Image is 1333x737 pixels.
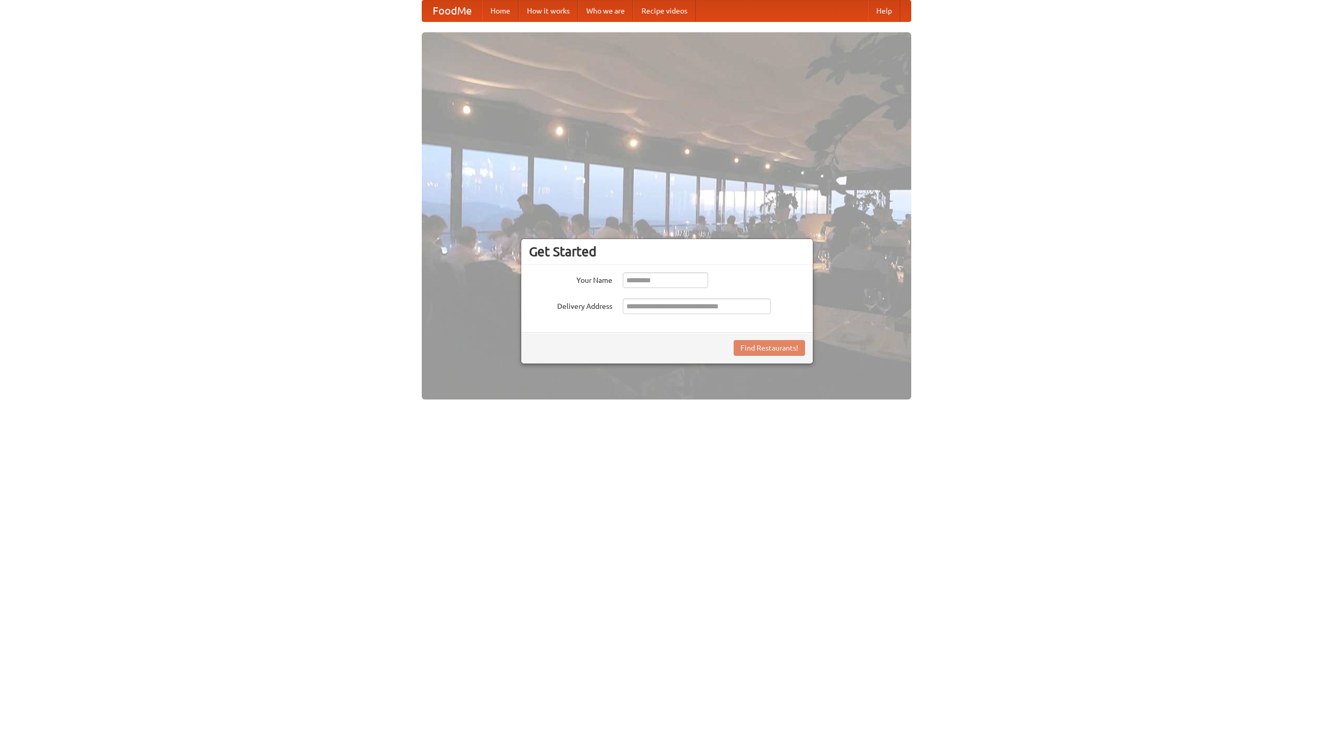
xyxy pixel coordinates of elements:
a: FoodMe [422,1,482,21]
button: Find Restaurants! [734,340,805,356]
label: Your Name [529,272,612,285]
a: Home [482,1,519,21]
a: Who we are [578,1,633,21]
a: Recipe videos [633,1,696,21]
a: Help [868,1,900,21]
h3: Get Started [529,244,805,259]
a: How it works [519,1,578,21]
label: Delivery Address [529,298,612,311]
